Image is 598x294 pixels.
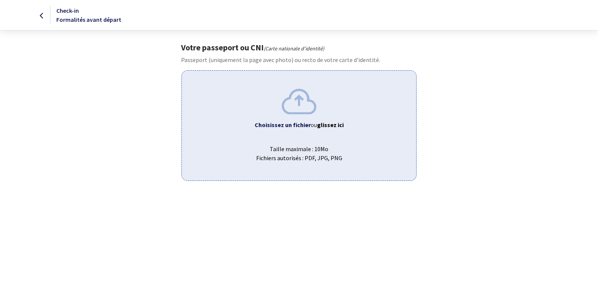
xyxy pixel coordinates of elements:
h1: Votre passeport ou CNI [181,42,417,52]
span: Taille maximale : 10Mo Fichiers autorisés : PDF, JPG, PNG [188,138,410,162]
p: Passeport (uniquement la page avec photo) ou recto de votre carte d’identité. [181,55,417,64]
img: upload.png [282,89,316,114]
span: Check-in Formalités avant départ [56,7,121,23]
span: ou [311,121,344,129]
i: (Carte nationale d'identité) [264,45,324,52]
b: Choisissez un fichier [255,121,311,129]
b: glissez ici [317,121,344,129]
